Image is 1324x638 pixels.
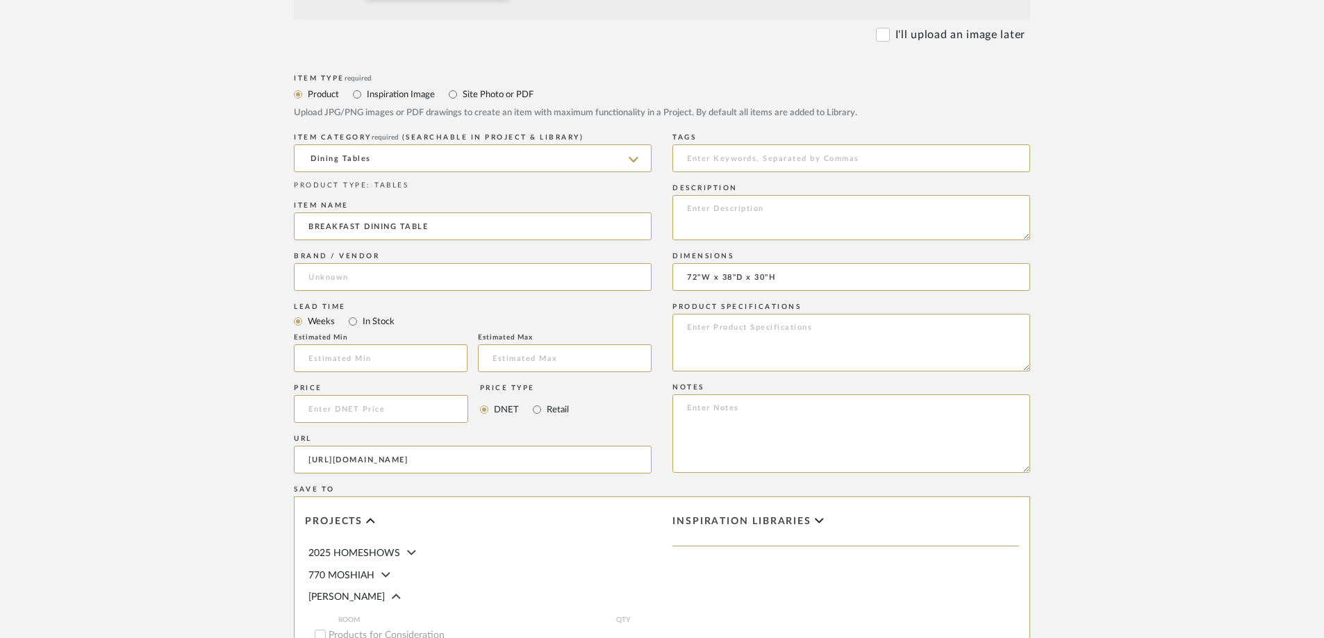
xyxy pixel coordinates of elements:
[480,384,569,392] div: Price Type
[294,312,652,330] mat-radio-group: Select item type
[294,303,652,311] div: Lead Time
[294,144,652,172] input: Type a category to search and select
[478,344,652,372] input: Estimated Max
[294,181,652,191] div: PRODUCT TYPE
[478,333,652,342] div: Estimated Max
[294,74,1030,83] div: Item Type
[308,571,374,580] span: 770 MOSHIAH
[294,252,652,260] div: Brand / Vendor
[672,516,811,528] span: Inspiration libraries
[338,614,606,626] span: ROOM
[294,85,1030,103] mat-radio-group: Select item type
[372,134,399,141] span: required
[294,485,1030,494] div: Save To
[294,384,468,392] div: Price
[306,314,335,329] label: Weeks
[294,212,652,240] input: Enter Name
[895,26,1025,43] label: I'll upload an image later
[361,314,395,329] label: In Stock
[461,87,533,102] label: Site Photo or PDF
[672,383,1030,392] div: Notes
[606,614,640,626] span: QTY
[308,548,400,558] span: 2025 HOMESHOWS
[402,134,584,141] span: (Searchable in Project & Library)
[345,75,372,82] span: required
[294,395,468,423] input: Enter DNET Price
[294,106,1030,120] div: Upload JPG/PNG images or PDF drawings to create an item with maximum functionality in a Project. ...
[308,592,385,602] span: [PERSON_NAME]
[672,303,1030,311] div: Product Specifications
[672,263,1030,291] input: Enter Dimensions
[306,87,339,102] label: Product
[480,395,569,423] mat-radio-group: Select price type
[672,252,1030,260] div: Dimensions
[672,133,1030,142] div: Tags
[294,263,652,291] input: Unknown
[365,87,435,102] label: Inspiration Image
[305,516,363,528] span: Projects
[294,344,467,372] input: Estimated Min
[672,144,1030,172] input: Enter Keywords, Separated by Commas
[294,446,652,473] input: Enter URL
[672,184,1030,192] div: Description
[294,435,652,443] div: URL
[367,182,408,189] span: : TABLES
[294,133,652,142] div: ITEM CATEGORY
[545,402,569,417] label: Retail
[493,402,519,417] label: DNET
[294,333,467,342] div: Estimated Min
[294,201,652,210] div: Item name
